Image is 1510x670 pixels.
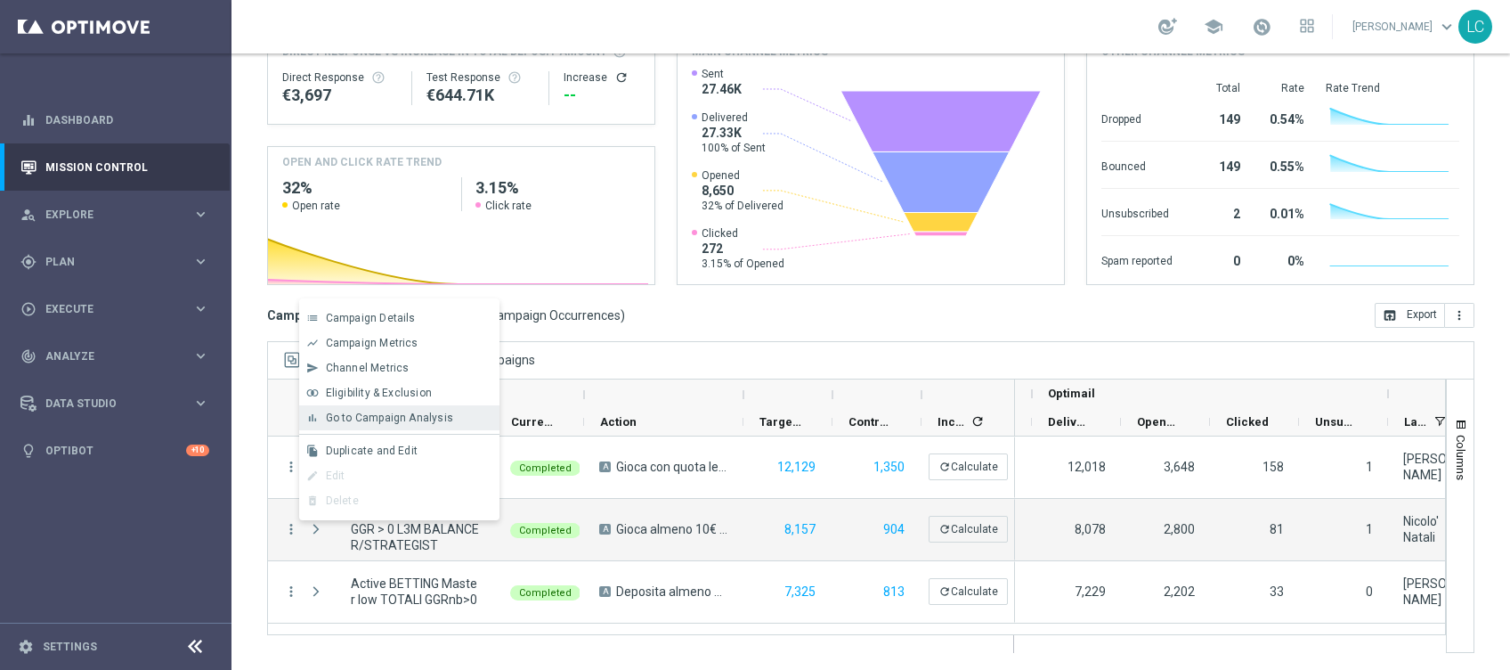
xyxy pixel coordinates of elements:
[511,415,554,429] span: Current Status
[1262,460,1284,474] span: 158
[938,461,951,473] i: refresh
[564,70,640,85] div: Increase
[326,445,418,457] span: Duplicate and Edit
[1262,81,1304,95] div: Rate
[1445,303,1474,328] button: more_vert
[510,521,580,538] colored-tag: Completed
[510,459,580,476] colored-tag: Completed
[616,459,728,475] span: Gioca con quota legatura 5 per cb perso 15% fino a 20€ quota e legatura 5
[702,168,783,183] span: Opened
[702,226,784,241] span: Clicked
[1101,245,1173,274] div: Spam reported
[1068,460,1106,474] span: 12,018
[702,110,766,125] span: Delivered
[1194,245,1240,274] div: 0
[299,438,499,463] button: file_copy Duplicate and Edit
[1194,151,1240,179] div: 149
[20,208,210,222] button: person_search Explore keyboard_arrow_right
[20,207,192,223] div: Explore
[1262,151,1304,179] div: 0.55%
[616,521,728,537] span: Gioca almeno 10€ quota e legatura 4 per cb perso 15% fino a 20€ quota e legatura 4
[20,255,210,269] button: gps_fixed Plan keyboard_arrow_right
[702,199,783,213] span: 32% of Delivered
[326,337,418,349] span: Campaign Metrics
[1366,584,1373,599] span: 0
[351,505,480,553] span: Active BETTING saldo GGR > 0 L3M BALANCER/STRATEGIST
[20,301,37,317] i: play_circle_outline
[1164,584,1195,599] span: 2,202
[599,524,611,535] span: A
[702,125,766,141] span: 27.33K
[299,355,499,380] button: send Channel Metrics
[20,348,192,364] div: Analyze
[20,207,37,223] i: person_search
[20,254,192,270] div: Plan
[783,581,817,603] button: 7,325
[45,257,192,267] span: Plan
[702,67,742,81] span: Sent
[1048,415,1091,429] span: Delivered
[1226,415,1269,429] span: Clicked
[20,349,210,364] button: track_changes Analyze keyboard_arrow_right
[519,462,572,474] span: Completed
[43,641,97,652] a: Settings
[20,254,37,270] i: gps_fixed
[929,453,1008,480] button: refreshCalculate
[20,143,209,191] div: Mission Control
[299,380,499,405] button: join_inner Eligibility & Exclusion
[326,362,410,374] span: Channel Metrics
[783,519,817,541] button: 8,157
[564,85,640,106] div: --
[929,516,1008,543] button: refreshCalculate
[45,351,192,362] span: Analyze
[1454,435,1468,480] span: Columns
[970,414,985,429] i: refresh
[968,412,985,431] span: Calculate column
[1375,307,1474,322] multiple-options-button: Export to CSV
[299,405,499,430] button: bar_chart Go to Campaign Analysis
[192,347,209,364] i: keyboard_arrow_right
[485,199,532,213] span: Click rate
[426,70,533,85] div: Test Response
[20,427,209,474] div: Optibot
[20,348,37,364] i: track_changes
[306,445,319,457] i: file_copy
[192,253,209,270] i: keyboard_arrow_right
[45,398,192,409] span: Data Studio
[938,585,951,598] i: refresh
[702,183,783,199] span: 8,650
[702,257,784,271] span: 3.15% of Opened
[426,85,533,106] div: €644,705
[759,415,802,429] span: Targeted Customers
[186,445,209,456] div: +10
[283,584,299,600] button: more_vert
[881,519,906,541] button: 904
[614,70,629,85] button: refresh
[929,578,1008,605] button: refreshCalculate
[1075,522,1106,536] span: 8,078
[20,113,210,127] button: equalizer Dashboard
[1270,522,1284,536] span: 81
[938,523,951,535] i: refresh
[282,154,442,170] h4: OPEN AND CLICK RATE TREND
[20,301,192,317] div: Execute
[881,581,906,603] button: 813
[1315,415,1358,429] span: Unsubscribed
[283,459,299,475] button: more_vert
[20,302,210,316] div: play_circle_outline Execute keyboard_arrow_right
[282,177,447,199] h2: 32%
[45,427,186,474] a: Optibot
[1075,584,1106,599] span: 7,229
[20,112,37,128] i: equalizer
[45,143,209,191] a: Mission Control
[519,587,572,599] span: Completed
[1164,522,1195,536] span: 2,800
[283,521,299,537] button: more_vert
[20,396,210,411] button: Data Studio keyboard_arrow_right
[45,209,192,220] span: Explore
